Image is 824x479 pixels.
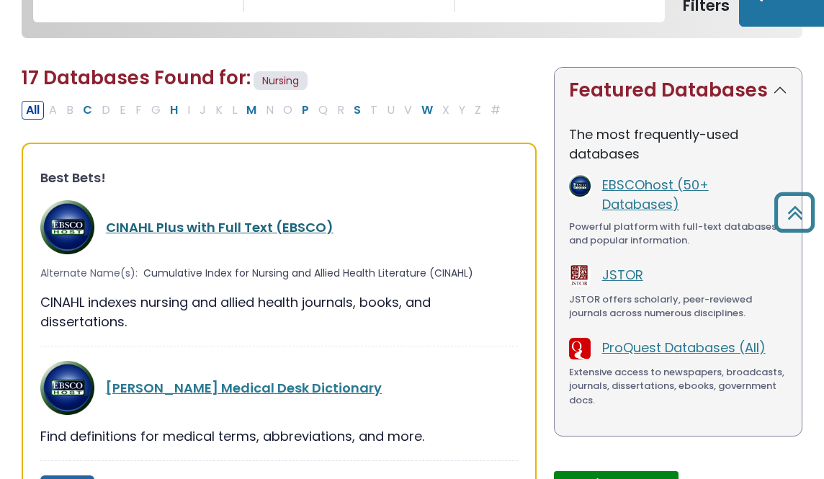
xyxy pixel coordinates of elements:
button: Featured Databases [555,68,802,113]
a: EBSCOhost (50+ Databases) [602,176,709,213]
a: JSTOR [602,266,643,284]
button: Filter Results W [417,101,437,120]
a: ProQuest Databases (All) [602,339,766,357]
div: Alpha-list to filter by first letter of database name [22,100,506,118]
span: Cumulative Index for Nursing and Allied Health Literature (CINAHL) [143,266,473,281]
span: 17 Databases Found for: [22,65,251,91]
a: [PERSON_NAME] Medical Desk Dictionary [106,379,382,397]
button: Filter Results P [297,101,313,120]
div: CINAHL indexes nursing and allied health journals, books, and dissertations. [40,292,518,331]
a: CINAHL Plus with Full Text (EBSCO) [106,218,333,236]
button: All [22,101,44,120]
h3: Best Bets! [40,170,518,186]
button: Filter Results M [242,101,261,120]
div: Find definitions for medical terms, abbreviations, and more. [40,426,518,446]
button: Filter Results C [79,101,97,120]
button: Filter Results H [166,101,182,120]
div: Extensive access to newspapers, broadcasts, journals, dissertations, ebooks, government docs. [569,365,787,408]
span: Alternate Name(s): [40,266,138,281]
div: Powerful platform with full-text databases and popular information. [569,220,787,248]
p: The most frequently-used databases [569,125,787,164]
span: Nursing [254,71,308,91]
a: Back to Top [769,199,820,225]
button: Filter Results S [349,101,365,120]
div: JSTOR offers scholarly, peer-reviewed journals across numerous disciplines. [569,292,787,321]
